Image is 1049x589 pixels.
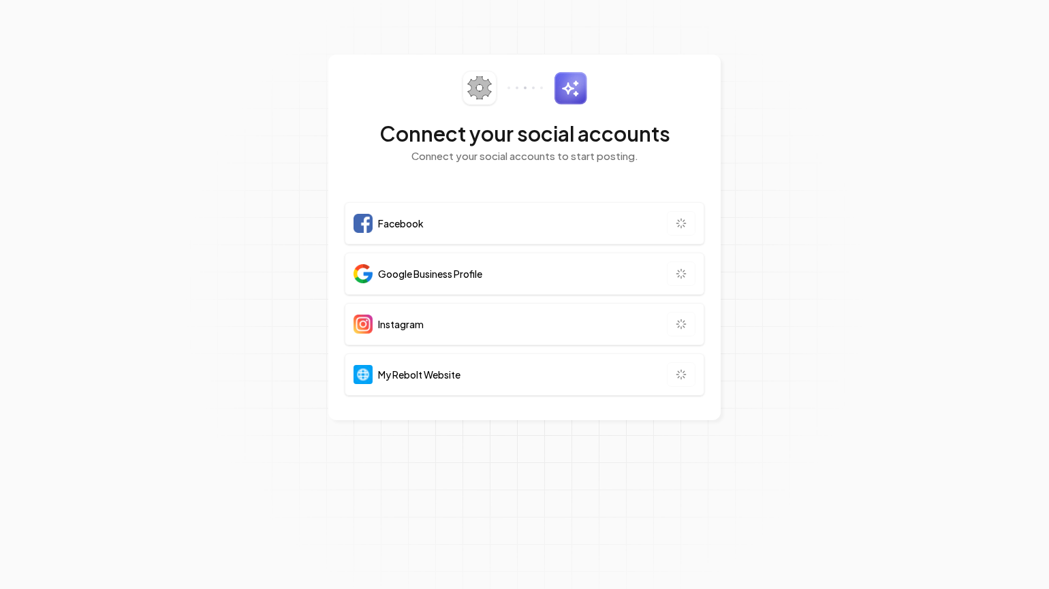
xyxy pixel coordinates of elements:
[354,264,373,283] img: Google
[554,71,587,105] img: sparkles.svg
[378,317,424,331] span: Instagram
[507,86,543,89] img: connector-dots.svg
[354,365,373,384] img: Website
[354,214,373,233] img: Facebook
[378,267,482,281] span: Google Business Profile
[378,368,460,381] span: My Rebolt Website
[378,217,424,230] span: Facebook
[345,148,704,164] p: Connect your social accounts to start posting.
[345,121,704,146] h2: Connect your social accounts
[354,315,373,334] img: Instagram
